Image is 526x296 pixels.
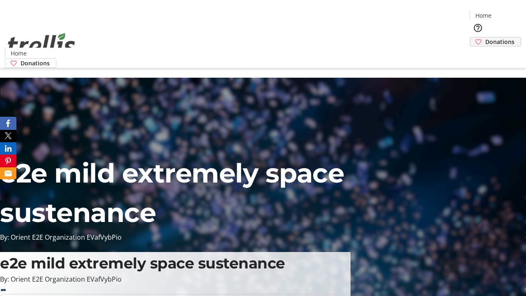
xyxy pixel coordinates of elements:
[475,11,491,20] span: Home
[5,58,56,68] a: Donations
[470,46,486,63] button: Cart
[485,37,514,46] span: Donations
[470,20,486,36] button: Help
[21,59,50,67] span: Donations
[470,37,521,46] a: Donations
[11,49,27,58] span: Home
[5,49,32,58] a: Home
[5,24,78,65] img: Orient E2E Organization EVafVybPio's Logo
[470,11,496,20] a: Home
